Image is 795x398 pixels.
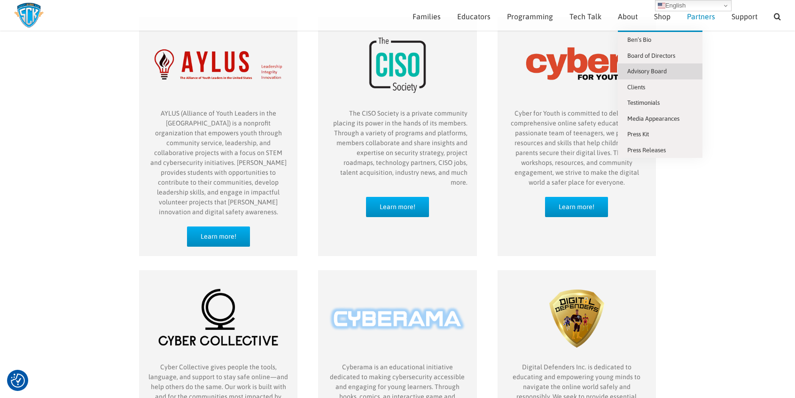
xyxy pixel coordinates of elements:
span: Press Releases [627,147,666,154]
a: Press Releases [618,142,702,158]
span: Learn more! [201,233,236,241]
p: The CISO Society is a private community placing its power in the hands of its members. Through a ... [327,109,467,187]
span: Educators [457,13,491,20]
a: Press Kit [618,126,702,142]
a: Learn more! [366,197,429,217]
a: Board of Directors [618,48,702,64]
img: CISO Society [327,22,467,109]
span: Shop [654,13,670,20]
img: Cyberama [327,275,467,362]
img: Cyber for Youth [507,22,647,109]
img: AYLUS [148,22,288,109]
img: Revisit consent button [11,374,25,388]
a: partner-Digital-Defenders [507,274,647,282]
span: Ben’s Bio [627,36,651,43]
span: Board of Directors [627,52,675,59]
button: Consent Preferences [11,374,25,388]
a: Ben’s Bio [618,32,702,48]
span: Learn more! [380,203,415,211]
img: Savvy Cyber Kids Logo [14,2,44,28]
a: Advisory Board [618,63,702,79]
img: Cyber Collective [148,275,288,362]
a: partner-Cyberama [327,274,467,282]
span: Clients [627,84,645,91]
img: Digital Defenders [507,275,647,362]
a: Testimonials [618,95,702,111]
span: Tech Talk [569,13,601,20]
a: partner-cyber-collective [148,274,288,282]
span: Support [732,13,757,20]
span: Learn more! [559,203,594,211]
span: Press Kit [627,131,649,138]
a: Learn more! [545,197,608,217]
p: Cyber for Youth is committed to delivering comprehensive online safety education. As a passionate... [507,109,647,187]
span: Programming [507,13,553,20]
span: Partners [687,13,715,20]
img: en [658,2,665,9]
span: About [618,13,638,20]
a: Clients [618,79,702,95]
span: Media Appearances [627,115,679,122]
a: Learn more! [187,226,250,247]
span: Testimonials [627,99,660,106]
span: Advisory Board [627,68,667,75]
span: Families [413,13,441,20]
p: AYLUS (Alliance of Youth Leaders in the [GEOGRAPHIC_DATA]) is a nonprofit organization that empow... [148,109,288,217]
a: Media Appearances [618,111,702,127]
